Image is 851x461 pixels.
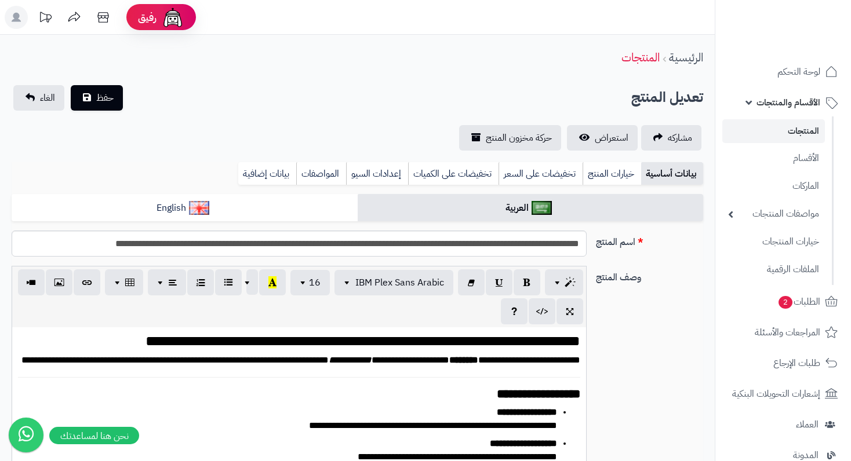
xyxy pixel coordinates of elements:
[755,324,820,341] span: المراجعات والأسئلة
[773,355,820,371] span: طلبات الإرجاع
[290,270,330,295] button: 16
[296,162,346,185] a: المواصفات
[777,294,820,310] span: الطلبات
[722,411,844,438] a: العملاء
[777,64,820,80] span: لوحة التحكم
[722,257,825,282] a: الملفات الرقمية
[722,174,825,199] a: الماركات
[722,202,825,226] a: مواصفات المنتجات
[532,201,552,215] img: العربية
[459,125,561,151] a: حركة مخزون المنتج
[12,194,358,222] a: English
[722,380,844,408] a: إشعارات التحويلات البنكية
[595,131,628,145] span: استعراض
[778,295,793,309] span: 2
[408,162,499,185] a: تخفيضات على الكميات
[486,131,552,145] span: حركة مخزون المنتج
[96,91,114,105] span: حفظ
[669,49,703,66] a: الرئيسية
[722,319,844,346] a: المراجعات والأسئلة
[668,131,692,145] span: مشاركه
[309,276,321,290] span: 16
[161,6,184,29] img: ai-face.png
[13,85,64,111] a: الغاء
[641,125,701,151] a: مشاركه
[591,231,708,249] label: اسم المنتج
[138,10,157,24] span: رفيق
[757,94,820,111] span: الأقسام والمنتجات
[591,266,708,284] label: وصف المنتج
[722,229,825,254] a: خيارات المنتجات
[355,276,444,290] span: IBM Plex Sans Arabic
[238,162,296,185] a: بيانات إضافية
[796,416,819,433] span: العملاء
[358,194,704,222] a: العربية
[40,91,55,105] span: الغاء
[621,49,660,66] a: المنتجات
[71,85,123,111] button: حفظ
[31,6,60,32] a: تحديثات المنصة
[722,146,825,171] a: الأقسام
[772,9,840,34] img: logo-2.png
[346,162,408,185] a: إعدادات السيو
[722,288,844,316] a: الطلبات2
[499,162,583,185] a: تخفيضات على السعر
[189,201,209,215] img: English
[567,125,638,151] a: استعراض
[722,349,844,377] a: طلبات الإرجاع
[732,386,820,402] span: إشعارات التحويلات البنكية
[722,119,825,143] a: المنتجات
[583,162,641,185] a: خيارات المنتج
[722,58,844,86] a: لوحة التحكم
[631,86,703,109] h2: تعديل المنتج
[641,162,703,185] a: بيانات أساسية
[334,270,453,295] button: IBM Plex Sans Arabic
